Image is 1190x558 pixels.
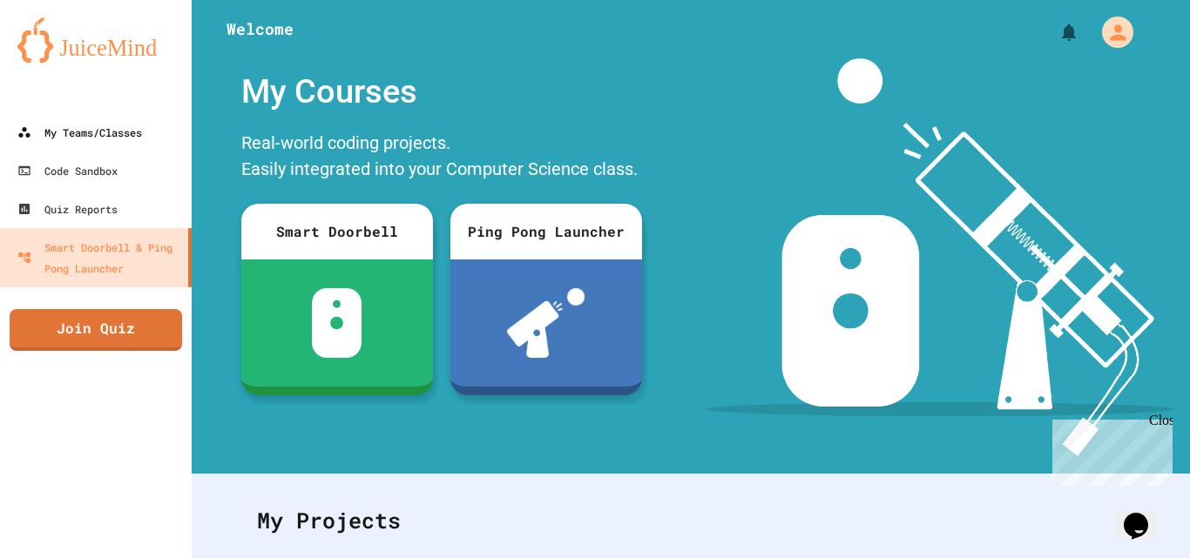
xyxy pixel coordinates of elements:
iframe: chat widget [1045,413,1173,487]
div: Real-world coding projects. Easily integrated into your Computer Science class. [233,125,651,191]
div: Quiz Reports [17,198,118,219]
div: My Teams/Classes [17,122,142,143]
div: Ping Pong Launcher [450,204,642,259]
img: banner-image-my-projects.png [707,58,1173,456]
iframe: chat widget [1117,488,1173,541]
div: Chat with us now!Close [7,7,120,111]
div: My Notifications [1026,17,1084,47]
div: My Projects [240,487,1142,555]
img: logo-orange.svg [17,17,174,63]
div: My Courses [233,58,651,125]
div: Smart Doorbell & Ping Pong Launcher [17,237,181,279]
img: ppl-with-ball.png [507,288,585,358]
div: My Account [1084,12,1138,52]
div: Smart Doorbell [241,204,433,259]
a: Join Quiz [10,309,182,351]
img: sdb-white.svg [312,288,362,358]
div: Code Sandbox [17,160,118,181]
